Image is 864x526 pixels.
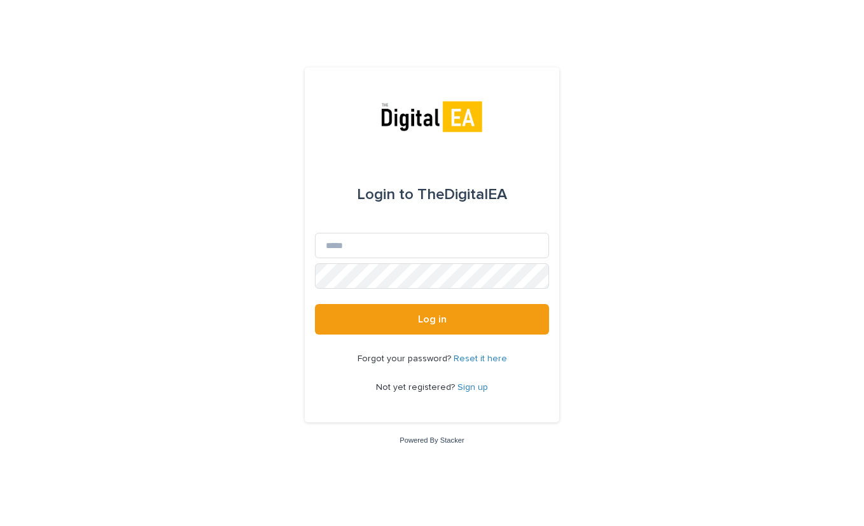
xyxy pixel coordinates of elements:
span: Log in [418,314,447,324]
span: Login to [357,187,414,202]
span: Forgot your password? [358,354,454,363]
button: Log in [315,304,549,335]
img: mpnAKsivTWiDOsumdcjk [377,98,487,136]
a: Sign up [457,383,488,392]
div: TheDigitalEA [357,177,507,212]
span: Not yet registered? [376,383,457,392]
a: Reset it here [454,354,507,363]
a: Powered By Stacker [400,436,464,444]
